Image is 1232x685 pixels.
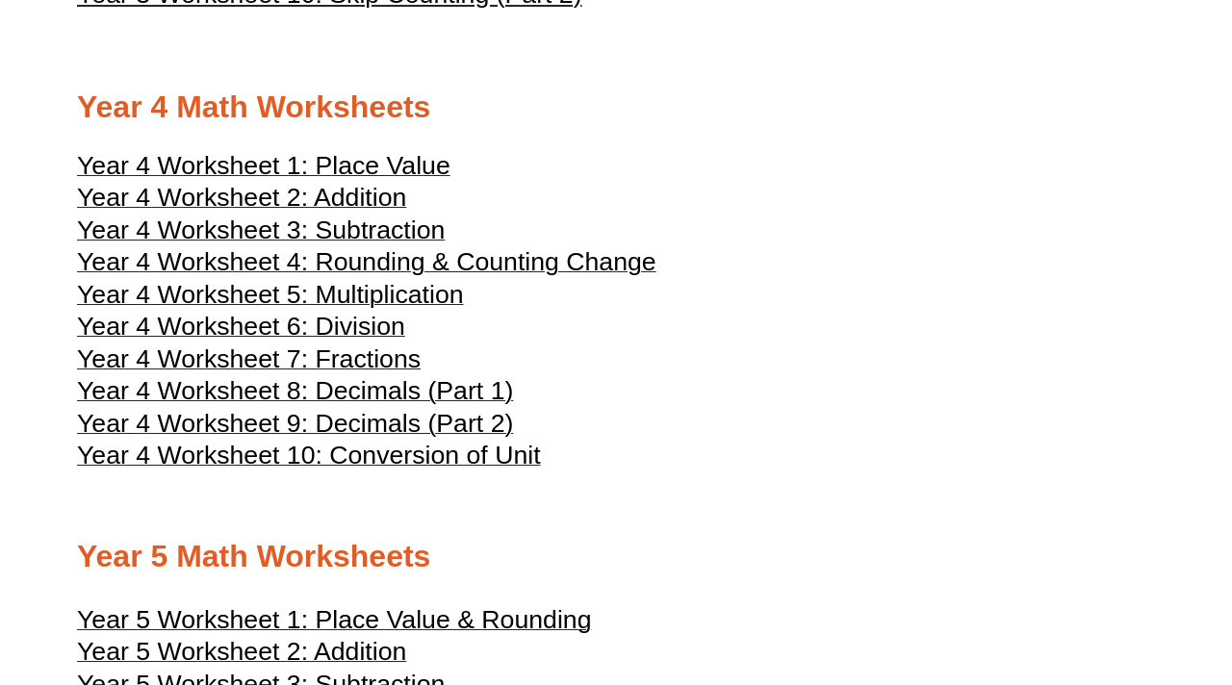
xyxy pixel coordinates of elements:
span: Year 4 Worksheet 5: Multiplication [77,280,464,309]
h2: Year 4 Math Worksheets [77,88,1155,128]
span: Year 4 Worksheet 1: Place Value [77,151,450,180]
a: Year 4 Worksheet 8: Decimals (Part 1) [77,385,513,404]
a: Year 5 Worksheet 2: Addition [77,646,406,665]
span: Year 4 Worksheet 3: Subtraction [77,216,445,244]
span: Year 4 Worksheet 8: Decimals (Part 1) [77,376,513,405]
a: Year 4 Worksheet 3: Subtraction [77,224,445,243]
span: Year 4 Worksheet 2: Addition [77,183,406,212]
span: Year 4 Worksheet 6: Division [77,312,405,341]
a: Year 5 Worksheet 1: Place Value & Rounding [77,614,591,633]
a: Year 4 Worksheet 6: Division [77,320,405,340]
a: Year 4 Worksheet 10: Conversion of Unit [77,449,541,469]
a: Year 4 Worksheet 5: Multiplication [77,289,464,308]
span: Year 5 Worksheet 2: Addition [77,637,406,666]
iframe: Chat Widget [902,468,1232,685]
a: Year 4 Worksheet 4: Rounding & Counting Change [77,256,656,275]
a: Year 4 Worksheet 1: Place Value [77,160,450,179]
a: Year 4 Worksheet 7: Fractions [77,353,421,372]
span: Year 4 Worksheet 4: Rounding & Counting Change [77,247,656,276]
a: Year 4 Worksheet 9: Decimals (Part 2) [77,418,513,437]
a: Year 4 Worksheet 2: Addition [77,191,406,211]
span: Year 4 Worksheet 9: Decimals (Part 2) [77,409,513,438]
span: Year 5 Worksheet 1: Place Value & Rounding [77,605,591,634]
span: Year 4 Worksheet 10: Conversion of Unit [77,441,541,469]
h2: Year 5 Math Worksheets [77,537,1155,577]
span: Year 4 Worksheet 7: Fractions [77,344,421,373]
